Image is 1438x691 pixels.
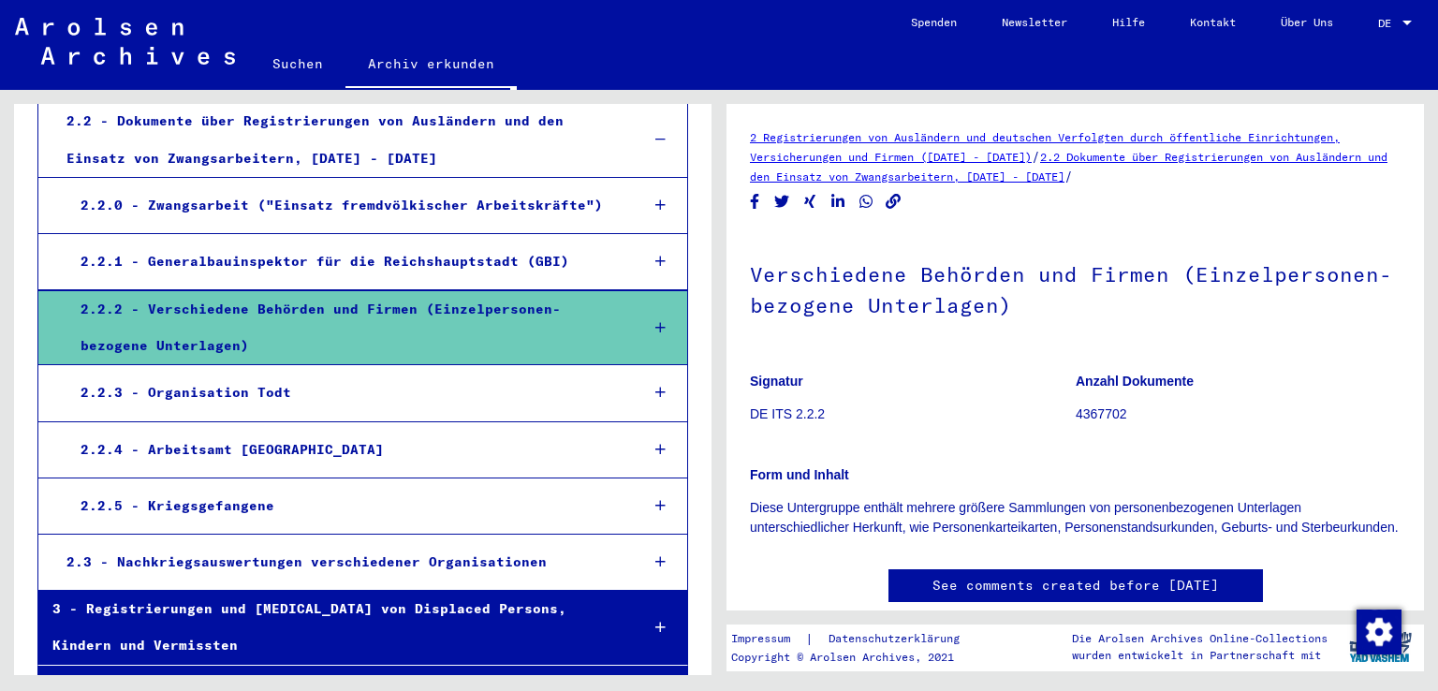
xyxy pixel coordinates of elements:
a: Archiv erkunden [345,41,517,90]
div: 2.2.5 - Kriegsgefangene [66,488,624,524]
div: 2.2.2 - Verschiedene Behörden und Firmen (Einzelpersonen-bezogene Unterlagen) [66,291,624,364]
a: 2.2 Dokumente über Registrierungen von Ausländern und den Einsatz von Zwangsarbeitern, [DATE] - [... [750,150,1387,184]
button: Share on Facebook [745,190,765,213]
h1: Verschiedene Behörden und Firmen (Einzelpersonen-bezogene Unterlagen) [750,231,1401,345]
span: / [1064,168,1073,184]
button: Share on Twitter [772,190,792,213]
div: 2.2.4 - Arbeitsamt [GEOGRAPHIC_DATA] [66,432,624,468]
a: 2 Registrierungen von Ausländern und deutschen Verfolgten durch öffentliche Einrichtungen, Versic... [750,130,1340,164]
a: Suchen [250,41,345,86]
button: Share on WhatsApp [857,190,876,213]
p: wurden entwickelt in Partnerschaft mit [1072,647,1328,664]
p: Copyright © Arolsen Archives, 2021 [731,649,982,666]
span: / [1032,148,1040,165]
b: Signatur [750,374,803,389]
button: Share on Xing [800,190,820,213]
img: Zustimmung ändern [1357,610,1401,654]
b: Form und Inhalt [750,467,849,482]
a: Datenschutzerklärung [814,629,982,649]
div: 2.2 - Dokumente über Registrierungen von Ausländern und den Einsatz von Zwangsarbeitern, [DATE] -... [52,103,624,176]
img: yv_logo.png [1345,624,1416,670]
p: 4367702 [1076,404,1401,424]
p: Diese Untergruppe enthält mehrere größere Sammlungen von personenbezogenen Unterlagen unterschied... [750,498,1401,537]
div: | [731,629,982,649]
div: 2.2.3 - Organisation Todt [66,375,624,411]
div: 2.2.1 - Generalbauinspektor für die Reichshauptstadt (GBI) [66,243,624,280]
a: See comments created before [DATE] [932,576,1219,595]
p: Die Arolsen Archives Online-Collections [1072,630,1328,647]
div: 2.2.0 - Zwangsarbeit ("Einsatz fremdvölkischer Arbeitskräfte") [66,187,624,224]
button: Copy link [884,190,903,213]
p: DE ITS 2.2.2 [750,404,1075,424]
b: Anzahl Dokumente [1076,374,1194,389]
img: Arolsen_neg.svg [15,18,235,65]
div: 3 - Registrierungen und [MEDICAL_DATA] von Displaced Persons, Kindern und Vermissten [38,591,624,664]
a: Impressum [731,629,805,649]
button: Share on LinkedIn [829,190,848,213]
div: 2.3 - Nachkriegsauswertungen verschiedener Organisationen [52,544,624,581]
span: DE [1378,17,1399,30]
